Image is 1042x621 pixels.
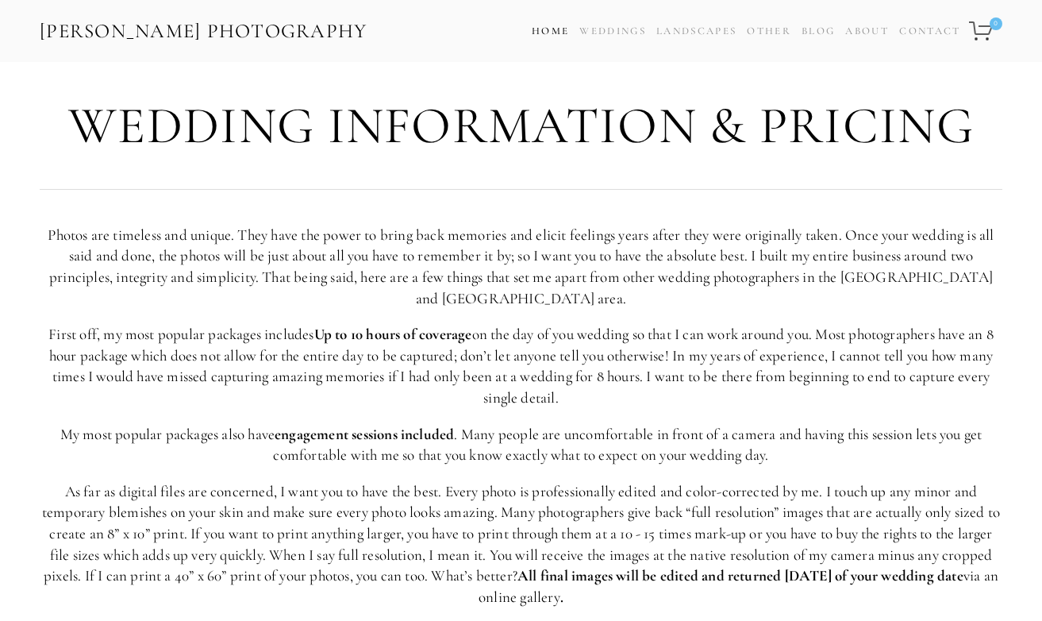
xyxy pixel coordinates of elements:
a: Blog [802,20,835,43]
a: Contact [899,20,960,43]
strong: . [560,588,563,606]
a: About [845,20,889,43]
h1: Wedding Information & Pricing [40,98,1002,155]
a: Weddings [579,25,646,37]
a: Other [747,25,791,37]
strong: All final images will be edited and returned [DATE] of your wedding date [517,566,963,584]
strong: Up to 10 hours of coverage [314,325,472,343]
p: First off, my most popular packages includes on the day of you wedding so that I can work around ... [40,324,1002,408]
a: [PERSON_NAME] Photography [38,13,369,49]
a: 0 items in cart [967,12,1004,50]
a: Landscapes [656,25,736,37]
a: Home [532,20,569,43]
span: 0 [990,17,1002,30]
strong: engagement sessions included [275,425,454,443]
p: My most popular packages also have . Many people are uncomfortable in front of a camera and havin... [40,424,1002,466]
p: As far as digital files are concerned, I want you to have the best. Every photo is professionally... [40,481,1002,608]
p: Photos are timeless and unique. They have the power to bring back memories and elicit feelings ye... [40,225,1002,309]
